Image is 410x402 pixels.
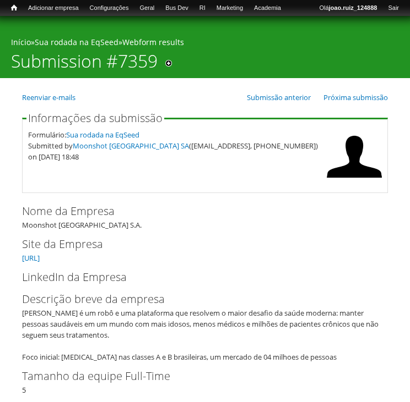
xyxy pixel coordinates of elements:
[11,37,399,51] div: » »
[194,3,211,14] a: RI
[22,291,370,307] label: Descrição breve da empresa
[22,203,388,230] div: Moonshot [GEOGRAPHIC_DATA] S.A.
[11,37,31,47] a: Início
[23,3,84,14] a: Adicionar empresa
[327,129,382,184] img: Foto de Moonshot Brazil SA
[22,269,370,285] label: LinkedIn da Empresa
[28,140,321,162] div: Submitted by ([EMAIL_ADDRESS], [PHONE_NUMBER]) on [DATE] 18:48
[160,3,194,14] a: Bus Dev
[11,51,158,78] h1: Submission #7359
[249,3,287,14] a: Academia
[22,368,370,384] label: Tamanho da equipe Full-Time
[11,4,17,12] span: Início
[66,130,139,140] a: Sua rodada na EqSeed
[6,3,23,13] a: Início
[35,37,118,47] a: Sua rodada na EqSeed
[22,203,370,219] label: Nome da Empresa
[26,113,164,124] legend: Informações da submissão
[122,37,184,47] a: Webform results
[22,92,75,102] a: Reenviar e-mails
[28,129,321,140] div: Formulário:
[327,177,382,186] a: Ver perfil do usuário.
[134,3,160,14] a: Geral
[247,92,311,102] a: Submissão anterior
[323,92,388,102] a: Próxima submissão
[84,3,134,14] a: Configurações
[73,141,189,151] a: Moonshot [GEOGRAPHIC_DATA] SA
[22,368,388,395] div: 5
[314,3,382,14] a: Olájoao.ruiz_124888
[211,3,249,14] a: Marketing
[329,4,377,11] strong: joao.ruiz_124888
[22,253,40,263] a: [URL]
[382,3,404,14] a: Sair
[22,236,370,252] label: Site da Empresa
[22,307,381,362] div: [PERSON_NAME] é um robô e uma plataforma que resolvem o maior desafio da saúde moderna: manter pe...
